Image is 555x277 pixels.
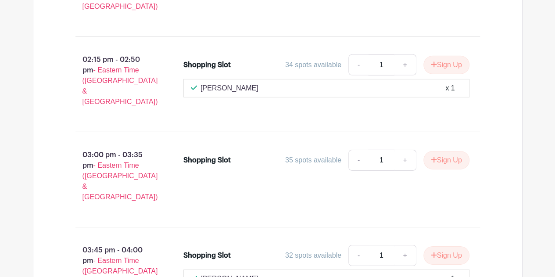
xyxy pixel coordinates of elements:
a: - [348,245,369,266]
p: 02:15 pm - 02:50 pm [61,51,170,111]
a: + [394,150,416,171]
a: - [348,150,369,171]
a: - [348,54,369,76]
div: 34 spots available [285,60,341,70]
p: [PERSON_NAME] [201,83,258,94]
button: Sign Up [423,151,469,169]
span: - Eastern Time ([GEOGRAPHIC_DATA] & [GEOGRAPHIC_DATA]) [82,162,158,201]
button: Sign Up [423,56,469,74]
a: + [394,54,416,76]
div: x 1 [445,83,455,94]
div: Shopping Slot [183,155,231,165]
div: Shopping Slot [183,250,231,261]
div: 35 spots available [285,155,341,165]
a: + [394,245,416,266]
div: Shopping Slot [183,60,231,70]
span: - Eastern Time ([GEOGRAPHIC_DATA] & [GEOGRAPHIC_DATA]) [82,66,158,105]
div: 32 spots available [285,250,341,261]
button: Sign Up [423,246,469,265]
p: 03:00 pm - 03:35 pm [61,146,170,206]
